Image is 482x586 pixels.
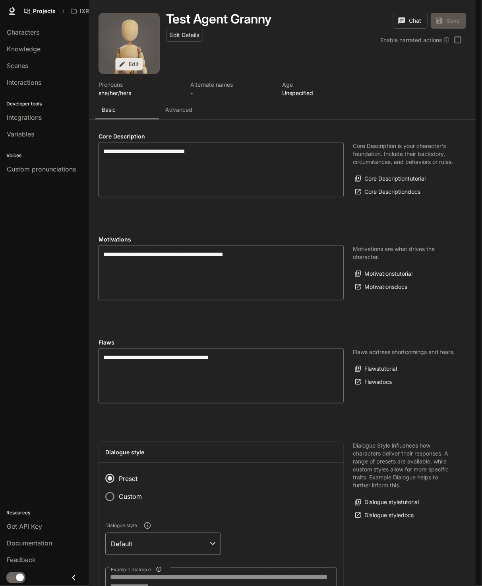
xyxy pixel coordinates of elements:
span: Projects [33,8,56,15]
div: Avatar image [99,13,159,74]
p: Basic [102,106,116,114]
div: Enable narrated actions [380,36,450,44]
p: Age [283,80,365,89]
span: Dialogue style [105,522,137,529]
h4: Core Description [99,132,344,140]
a: Motivationsdocs [353,280,410,294]
p: Unspecified [283,89,365,97]
button: Open character details dialog [166,13,271,25]
p: she/her/hers [99,89,181,97]
p: IXR_AI_DEMO [80,8,117,15]
p: - [190,89,273,97]
h1: Test Agent Granny [166,11,271,27]
button: Open character details dialog [190,80,273,97]
div: Dialogue style type [105,469,148,506]
div: Default [105,533,221,555]
div: / [59,7,68,16]
button: Edit [116,58,143,71]
p: Flaws address shortcomings and fears. [353,348,455,356]
h4: Dialogue style [105,448,337,456]
a: Flawsdocs [353,376,394,389]
div: Flaws [99,348,344,403]
p: Alternate names [190,80,273,89]
p: Pronouns [99,80,181,89]
button: Example dialogue [153,564,164,575]
button: Open character details dialog [283,80,365,97]
p: Motivations are what drives the character. [353,245,457,261]
div: label [99,142,344,197]
button: Motivationstutorial [353,267,415,280]
button: Chat [393,13,428,29]
h4: Flaws [99,339,344,347]
p: Core Description is your character's foundation. Include their backstory, circumstances, and beha... [353,142,457,166]
span: Custom [119,492,142,501]
button: Dialogue styletutorial [353,496,421,509]
button: Open character details dialog [99,80,181,97]
button: Open character avatar dialog [99,13,159,74]
span: Preset [119,474,137,483]
p: Advanced [165,106,192,114]
p: Dialogue Style influences how characters deliver their responses. A range of presets are availabl... [353,442,457,489]
h4: Motivations [99,236,344,243]
button: Edit Details [166,29,203,42]
button: Open workspace menu [68,3,129,19]
button: Core Descriptiontutorial [353,172,428,185]
a: Dialogue styledocs [353,509,416,522]
a: Core Descriptiondocs [353,185,423,199]
button: Flawstutorial [353,362,399,376]
span: Example dialogue [111,566,151,573]
a: Go to projects [21,3,59,19]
